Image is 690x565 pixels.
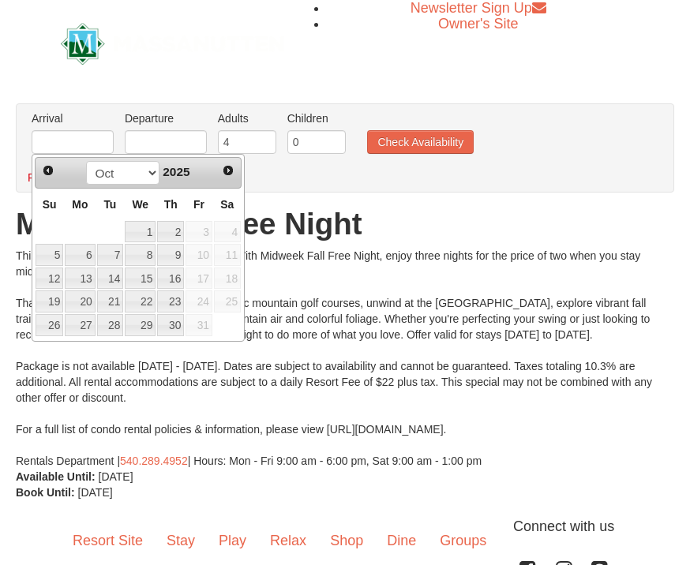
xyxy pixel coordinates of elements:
span: [DATE] [78,486,113,499]
td: available [64,313,96,337]
td: available [156,267,185,290]
a: 22 [125,290,156,312]
a: 8 [125,244,156,266]
strong: Available Until: [16,470,96,483]
span: 17 [186,268,212,290]
td: unAvailable [213,267,242,290]
td: available [124,290,156,313]
a: 28 [97,314,124,336]
a: Massanutten Resort [61,23,284,60]
td: available [35,267,64,290]
td: available [124,267,156,290]
a: 21 [97,290,124,312]
td: available [124,243,156,267]
a: 2 [157,221,184,243]
td: available [96,243,125,267]
a: Stay [155,516,207,565]
td: available [156,220,185,244]
span: 10 [186,244,212,266]
strong: Book Until: [16,486,75,499]
a: 540.289.4952 [120,455,188,467]
a: 6 [65,244,95,266]
a: Resort Site [61,516,155,565]
span: 3 [186,221,212,243]
a: 12 [36,268,63,290]
label: Departure [125,110,207,126]
a: 7 [97,244,124,266]
span: 2025 [163,165,189,178]
td: available [35,243,64,267]
a: Shop [318,516,375,565]
span: 11 [214,244,241,266]
img: Massanutten Resort Logo [61,23,284,65]
a: 14 [97,268,124,290]
td: available [96,313,125,337]
a: Next [217,159,239,181]
td: available [156,243,185,267]
span: Sunday [43,198,57,211]
span: 31 [186,314,212,336]
a: 19 [36,290,63,312]
span: Thursday [164,198,178,211]
label: Children [287,110,346,126]
td: available [64,290,96,313]
span: [DATE] [99,470,133,483]
td: available [64,243,96,267]
a: 5 [36,244,63,266]
td: unAvailable [213,290,242,313]
a: 26 [36,314,63,336]
button: Check Availability [367,130,474,154]
td: available [156,290,185,313]
td: available [96,290,125,313]
td: available [96,267,125,290]
div: This fall, stretch your stay—not your budget! With Midweek Fall Free Night, enjoy three nights fo... [16,248,674,469]
td: available [156,313,185,337]
span: 4 [214,221,241,243]
a: Dine [375,516,428,565]
h1: Midweek Fall Free Night [16,208,674,240]
td: unAvailable [185,267,213,290]
a: 16 [157,268,184,290]
span: 24 [186,290,212,312]
td: available [64,267,96,290]
span: 18 [214,268,241,290]
span: Saturday [220,198,234,211]
a: 15 [125,268,156,290]
td: available [35,313,64,337]
a: Owner's Site [438,16,518,32]
a: 27 [65,314,95,336]
a: Prev [37,159,59,181]
td: unAvailable [185,243,213,267]
td: unAvailable [213,220,242,244]
a: Relax [258,516,318,565]
a: Play [207,516,258,565]
span: Monday [72,198,88,211]
a: 9 [157,244,184,266]
div: Please enter Departure Date. [28,170,646,185]
label: Adults [218,110,276,126]
td: available [124,313,156,337]
td: available [35,290,64,313]
td: unAvailable [185,313,213,337]
a: Groups [428,516,498,565]
td: unAvailable [185,220,213,244]
span: Next [222,164,234,177]
a: 20 [65,290,95,312]
span: Tuesday [103,198,116,211]
td: unAvailable [185,290,213,313]
span: Wednesday [132,198,148,211]
td: available [124,220,156,244]
td: unAvailable [213,243,242,267]
label: Arrival [32,110,114,126]
a: 1 [125,221,156,243]
a: 29 [125,314,156,336]
a: 13 [65,268,95,290]
a: 30 [157,314,184,336]
span: Friday [193,198,204,211]
span: 25 [214,290,241,312]
span: Prev [42,164,54,177]
a: 23 [157,290,184,312]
